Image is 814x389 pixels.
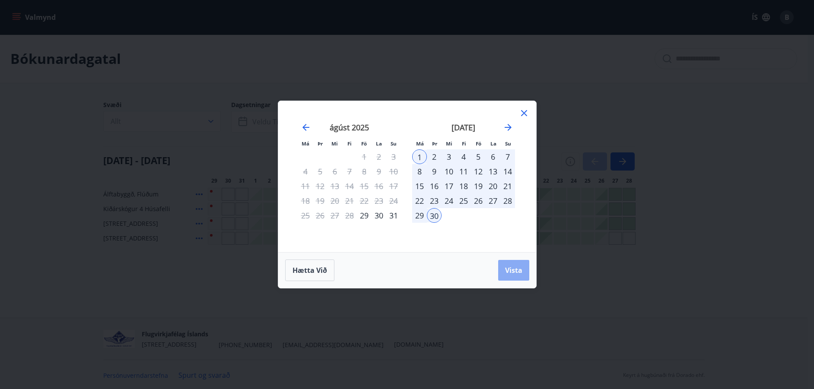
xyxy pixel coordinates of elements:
[500,179,515,193] div: 21
[471,164,486,179] td: Selected. föstudagur, 12. september 2025
[486,149,500,164] td: Selected. laugardagur, 6. september 2025
[500,149,515,164] td: Selected. sunnudagur, 7. september 2025
[342,179,357,193] td: Not available. fimmtudagur, 14. ágúst 2025
[386,208,401,223] div: 31
[386,179,401,193] td: Not available. sunnudagur, 17. ágúst 2025
[427,149,442,164] td: Selected. þriðjudagur, 2. september 2025
[328,179,342,193] td: Not available. miðvikudagur, 13. ágúst 2025
[446,140,452,147] small: Mi
[442,179,456,193] div: 17
[432,140,437,147] small: Þr
[471,179,486,193] div: 19
[503,122,513,133] div: Move forward to switch to the next month.
[500,193,515,208] div: 28
[442,193,456,208] div: 24
[442,164,456,179] div: 10
[347,140,352,147] small: Fi
[412,164,427,179] div: 8
[293,266,327,275] span: Hætta við
[471,193,486,208] div: 26
[471,164,486,179] div: 12
[486,179,500,193] div: 20
[331,140,338,147] small: Mi
[442,179,456,193] td: Selected. miðvikudagur, 17. september 2025
[452,122,475,133] strong: [DATE]
[386,193,401,208] td: Not available. sunnudagur, 24. ágúst 2025
[391,140,397,147] small: Su
[456,149,471,164] div: 4
[328,208,342,223] td: Not available. miðvikudagur, 27. ágúst 2025
[372,208,386,223] td: Choose laugardagur, 30. ágúst 2025 as your check-in date. It’s available.
[298,208,313,223] td: Not available. mánudagur, 25. ágúst 2025
[486,179,500,193] td: Selected. laugardagur, 20. september 2025
[361,140,367,147] small: Fö
[476,140,481,147] small: Fö
[442,164,456,179] td: Selected. miðvikudagur, 10. september 2025
[357,179,372,193] td: Not available. föstudagur, 15. ágúst 2025
[456,164,471,179] div: 11
[412,179,427,193] td: Selected. mánudagur, 15. september 2025
[386,208,401,223] td: Choose sunnudagur, 31. ágúst 2025 as your check-in date. It’s available.
[456,149,471,164] td: Selected. fimmtudagur, 4. september 2025
[427,164,442,179] td: Selected. þriðjudagur, 9. september 2025
[357,149,372,164] td: Not available. föstudagur, 1. ágúst 2025
[376,140,382,147] small: La
[462,140,466,147] small: Fi
[456,193,471,208] td: Selected. fimmtudagur, 25. september 2025
[318,140,323,147] small: Þr
[313,164,328,179] td: Not available. þriðjudagur, 5. ágúst 2025
[313,208,328,223] td: Not available. þriðjudagur, 26. ágúst 2025
[372,179,386,193] td: Not available. laugardagur, 16. ágúst 2025
[486,149,500,164] div: 6
[372,164,386,179] td: Not available. laugardagur, 9. ágúst 2025
[427,193,442,208] td: Selected. þriðjudagur, 23. september 2025
[386,164,401,179] td: Not available. sunnudagur, 10. ágúst 2025
[486,164,500,179] td: Selected. laugardagur, 13. september 2025
[500,179,515,193] td: Selected. sunnudagur, 21. september 2025
[456,193,471,208] div: 25
[486,193,500,208] div: 27
[330,122,369,133] strong: ágúst 2025
[313,193,328,208] td: Not available. þriðjudagur, 19. ágúst 2025
[427,193,442,208] div: 23
[500,149,515,164] div: 7
[357,193,372,208] td: Not available. föstudagur, 22. ágúst 2025
[505,140,511,147] small: Su
[442,149,456,164] td: Selected. miðvikudagur, 3. september 2025
[412,179,427,193] div: 15
[342,193,357,208] td: Not available. fimmtudagur, 21. ágúst 2025
[357,164,372,179] td: Not available. föstudagur, 8. ágúst 2025
[471,149,486,164] div: 5
[427,179,442,193] td: Selected. þriðjudagur, 16. september 2025
[442,149,456,164] div: 3
[372,208,386,223] div: 30
[412,208,427,223] div: 29
[357,208,372,223] div: 29
[412,149,427,164] td: Selected as start date. mánudagur, 1. september 2025
[372,149,386,164] td: Not available. laugardagur, 2. ágúst 2025
[342,164,357,179] td: Not available. fimmtudagur, 7. ágúst 2025
[285,259,334,281] button: Hætta við
[427,179,442,193] div: 16
[313,179,328,193] td: Not available. þriðjudagur, 12. ágúst 2025
[386,149,401,164] td: Not available. sunnudagur, 3. ágúst 2025
[498,260,529,281] button: Vista
[427,208,442,223] div: 30
[298,179,313,193] td: Not available. mánudagur, 11. ágúst 2025
[328,164,342,179] td: Not available. miðvikudagur, 6. ágúst 2025
[500,193,515,208] td: Selected. sunnudagur, 28. september 2025
[500,164,515,179] div: 14
[471,179,486,193] td: Selected. föstudagur, 19. september 2025
[427,149,442,164] div: 2
[416,140,424,147] small: Má
[301,122,311,133] div: Move backward to switch to the previous month.
[456,179,471,193] div: 18
[490,140,496,147] small: La
[302,140,309,147] small: Má
[328,193,342,208] td: Not available. miðvikudagur, 20. ágúst 2025
[471,193,486,208] td: Selected. föstudagur, 26. september 2025
[486,164,500,179] div: 13
[372,193,386,208] td: Not available. laugardagur, 23. ágúst 2025
[500,164,515,179] td: Selected. sunnudagur, 14. september 2025
[471,149,486,164] td: Selected. föstudagur, 5. september 2025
